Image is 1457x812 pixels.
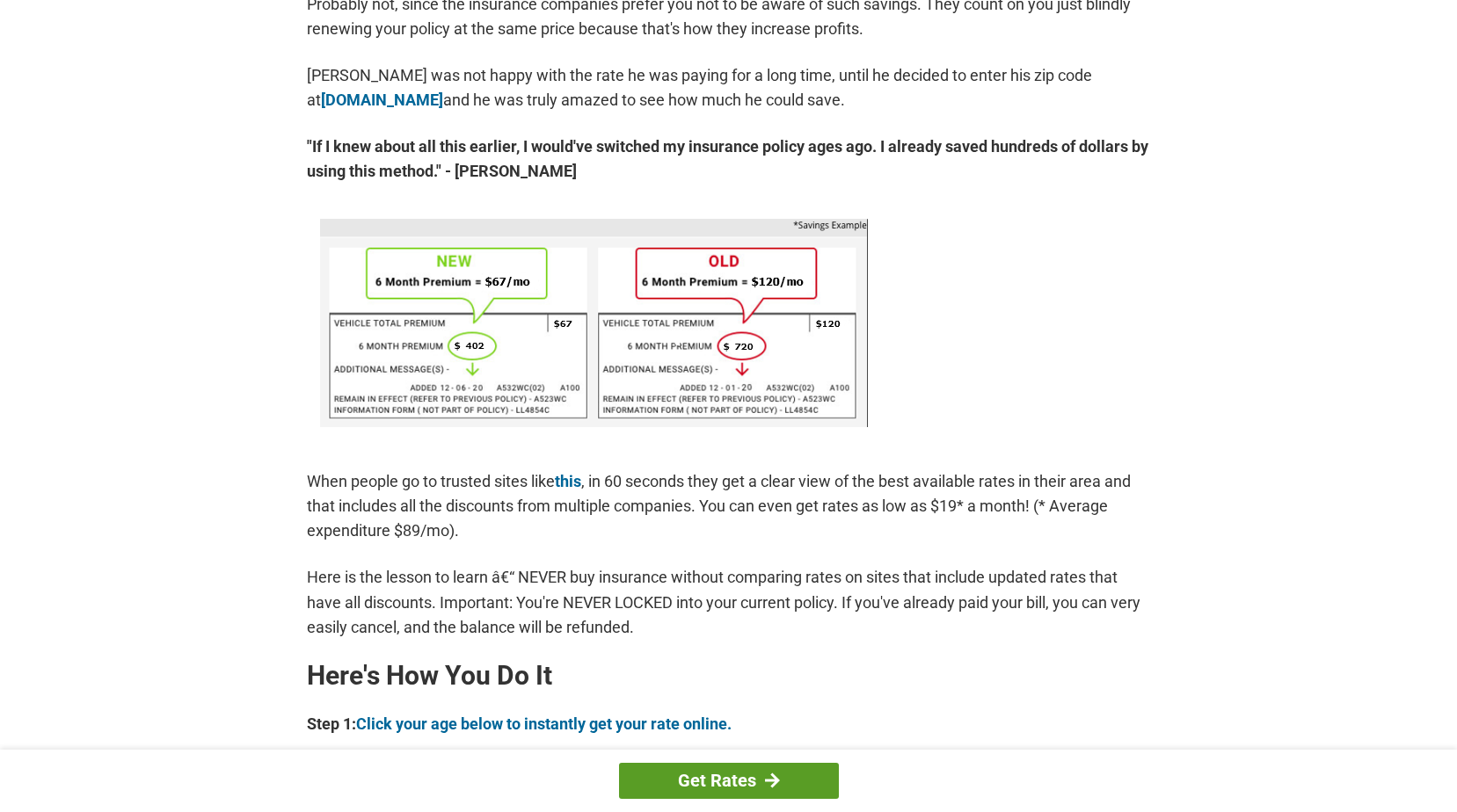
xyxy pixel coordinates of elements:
a: Get Rates [619,763,839,799]
img: savings [320,219,868,427]
a: Click your age below to instantly get your rate online. [356,714,732,733]
h2: Here's How You Do It [307,662,1151,690]
p: When people go to trusted sites like , in 60 seconds they get a clear view of the best available ... [307,469,1151,543]
a: [DOMAIN_NAME] [321,91,443,109]
b: Step 1: [307,714,356,733]
a: this [555,472,581,490]
strong: "If I knew about all this earlier, I would've switched my insurance policy ages ago. I already sa... [307,134,1151,184]
p: [PERSON_NAME] was not happy with the rate he was paying for a long time, until he decided to ente... [307,63,1151,112]
p: Here is the lesson to learn â€“ NEVER buy insurance without comparing rates on sites that include... [307,565,1151,639]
